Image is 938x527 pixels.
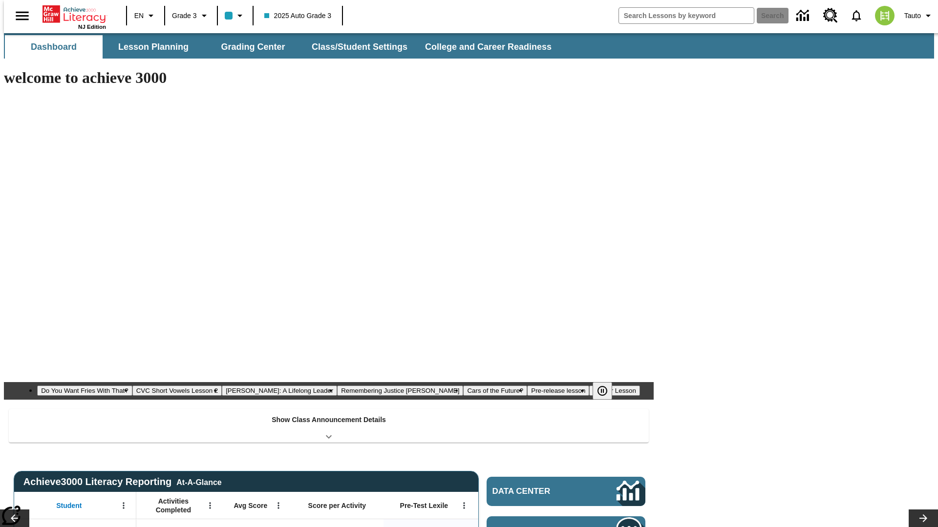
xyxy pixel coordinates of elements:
[337,385,463,396] button: Slide 4 Remembering Justice O'Connor
[589,385,640,396] button: Slide 7 Career Lesson
[264,11,332,21] span: 2025 Auto Grade 3
[141,497,206,514] span: Activities Completed
[4,69,654,87] h1: welcome to achieve 3000
[909,509,938,527] button: Lesson carousel, Next
[817,2,844,29] a: Resource Center, Will open in new tab
[400,501,448,510] span: Pre-Test Lexile
[43,3,106,30] div: Home
[593,382,622,400] div: Pause
[417,35,559,59] button: College and Career Readiness
[790,2,817,29] a: Data Center
[23,476,222,487] span: Achieve3000 Literacy Reporting
[308,501,366,510] span: Score per Activity
[56,501,82,510] span: Student
[78,24,106,30] span: NJ Edition
[619,8,754,23] input: search field
[5,35,103,59] button: Dashboard
[4,33,934,59] div: SubNavbar
[904,11,921,21] span: Tauto
[304,35,415,59] button: Class/Student Settings
[203,498,217,513] button: Open Menu
[222,385,337,396] button: Slide 3 Dianne Feinstein: A Lifelong Leader
[134,11,144,21] span: EN
[105,35,202,59] button: Lesson Planning
[8,1,37,30] button: Open side menu
[492,486,584,496] span: Data Center
[271,498,286,513] button: Open Menu
[234,501,267,510] span: Avg Score
[527,385,589,396] button: Slide 6 Pre-release lesson
[221,7,250,24] button: Class color is light blue. Change class color
[900,7,938,24] button: Profile/Settings
[4,35,560,59] div: SubNavbar
[463,385,527,396] button: Slide 5 Cars of the Future?
[116,498,131,513] button: Open Menu
[168,7,214,24] button: Grade: Grade 3, Select a grade
[869,3,900,28] button: Select a new avatar
[172,11,197,21] span: Grade 3
[487,477,645,506] a: Data Center
[9,409,649,443] div: Show Class Announcement Details
[593,382,612,400] button: Pause
[130,7,161,24] button: Language: EN, Select a language
[176,476,221,487] div: At-A-Glance
[844,3,869,28] a: Notifications
[457,498,471,513] button: Open Menu
[272,415,386,425] p: Show Class Announcement Details
[37,385,132,396] button: Slide 1 Do You Want Fries With That?
[875,6,895,25] img: avatar image
[204,35,302,59] button: Grading Center
[132,385,222,396] button: Slide 2 CVC Short Vowels Lesson 2
[43,4,106,24] a: Home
